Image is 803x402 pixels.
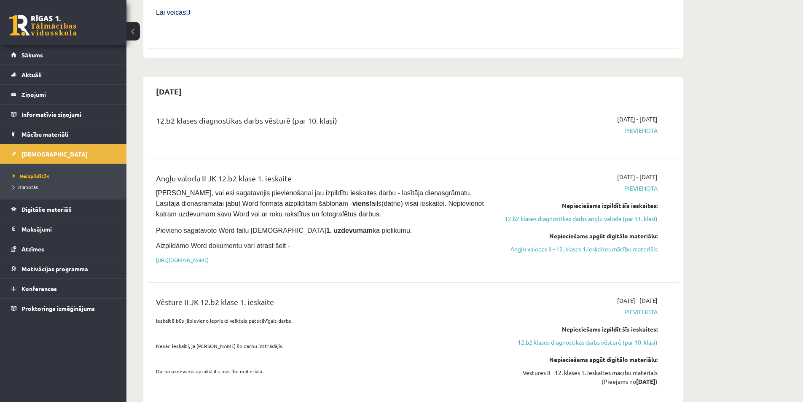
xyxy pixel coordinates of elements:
span: Pievienota [499,126,658,135]
span: Mācību materiāli [21,130,68,138]
a: Sākums [11,45,116,65]
legend: Ziņojumi [21,85,116,104]
a: 12.b2 klases diagnostikas darbs angļu valodā (par 11. klasi) [499,214,658,223]
span: Proktoringa izmēģinājums [21,305,95,312]
a: Izlabotās [13,183,118,191]
p: Nesāc ieskaiti, ja [PERSON_NAME] šo darbu izstrādājis. [156,342,486,350]
div: 12.b2 klases diagnostikas darbs vēsturē (par 10. klasi) [156,115,486,130]
div: Nepieciešams izpildīt šīs ieskaites: [499,325,658,334]
a: Digitālie materiāli [11,200,116,219]
p: Ieskaitē būs jāpievieno iepriekš veiktais patstāvīgais darbs. [156,317,486,324]
div: Vēstures II - 12. klases 1. ieskaites mācību materiāls (Pieejams no ) [499,368,658,386]
h2: [DATE] [148,81,190,101]
span: J [188,9,191,16]
div: Nepieciešams izpildīt šīs ieskaites: [499,201,658,210]
a: Informatīvie ziņojumi [11,105,116,124]
span: Pievienota [499,184,658,193]
a: Maksājumi [11,219,116,239]
span: Pievieno sagatavoto Word failu [DEMOGRAPHIC_DATA] kā pielikumu. [156,227,412,234]
span: Izlabotās [13,183,38,190]
a: Neizpildītās [13,172,118,180]
span: Konferences [21,285,57,292]
span: [DEMOGRAPHIC_DATA] [21,150,88,158]
div: Angļu valoda II JK 12.b2 klase 1. ieskaite [156,173,486,188]
div: Vēsture II JK 12.b2 klase 1. ieskaite [156,296,486,312]
span: Atzīmes [21,245,44,253]
span: [DATE] - [DATE] [617,296,658,305]
a: Mācību materiāli [11,124,116,144]
a: Motivācijas programma [11,259,116,278]
div: Nepieciešams apgūt digitālo materiālu: [499,355,658,364]
span: Sākums [21,51,43,59]
span: Motivācijas programma [21,265,88,272]
strong: viens [352,200,370,207]
a: 12.b2 klases diagnostikas darbs vēsturē (par 10. klasi) [499,338,658,347]
a: Atzīmes [11,239,116,259]
strong: 1. uzdevumam [326,227,373,234]
legend: Maksājumi [21,219,116,239]
span: Aktuāli [21,71,42,78]
span: Pievienota [499,308,658,316]
a: [DEMOGRAPHIC_DATA] [11,144,116,164]
a: Rīgas 1. Tālmācības vidusskola [9,15,77,36]
span: Aizpildāmo Word dokumentu vari atrast šeit - [156,242,290,249]
p: Darba uzdevums aprakstīts mācību materiālā. [156,367,486,375]
span: Digitālie materiāli [21,205,72,213]
a: Angļu valodas II - 12. klases 1.ieskaites mācību materiāls [499,245,658,254]
a: Konferences [11,279,116,298]
span: [DATE] - [DATE] [617,173,658,181]
span: Lai veicās! [156,9,188,16]
span: Neizpildītās [13,173,49,179]
a: Proktoringa izmēģinājums [11,299,116,318]
div: Nepieciešams apgūt digitālo materiālu: [499,232,658,240]
span: [DATE] - [DATE] [617,115,658,124]
a: Ziņojumi [11,85,116,104]
a: [URL][DOMAIN_NAME] [156,256,209,263]
a: Aktuāli [11,65,116,84]
legend: Informatīvie ziņojumi [21,105,116,124]
strong: [DATE] [636,378,655,385]
span: [PERSON_NAME], vai esi sagatavojis pievienošanai jau izpildītu ieskaites darbu - lasītāja dienasg... [156,189,486,218]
